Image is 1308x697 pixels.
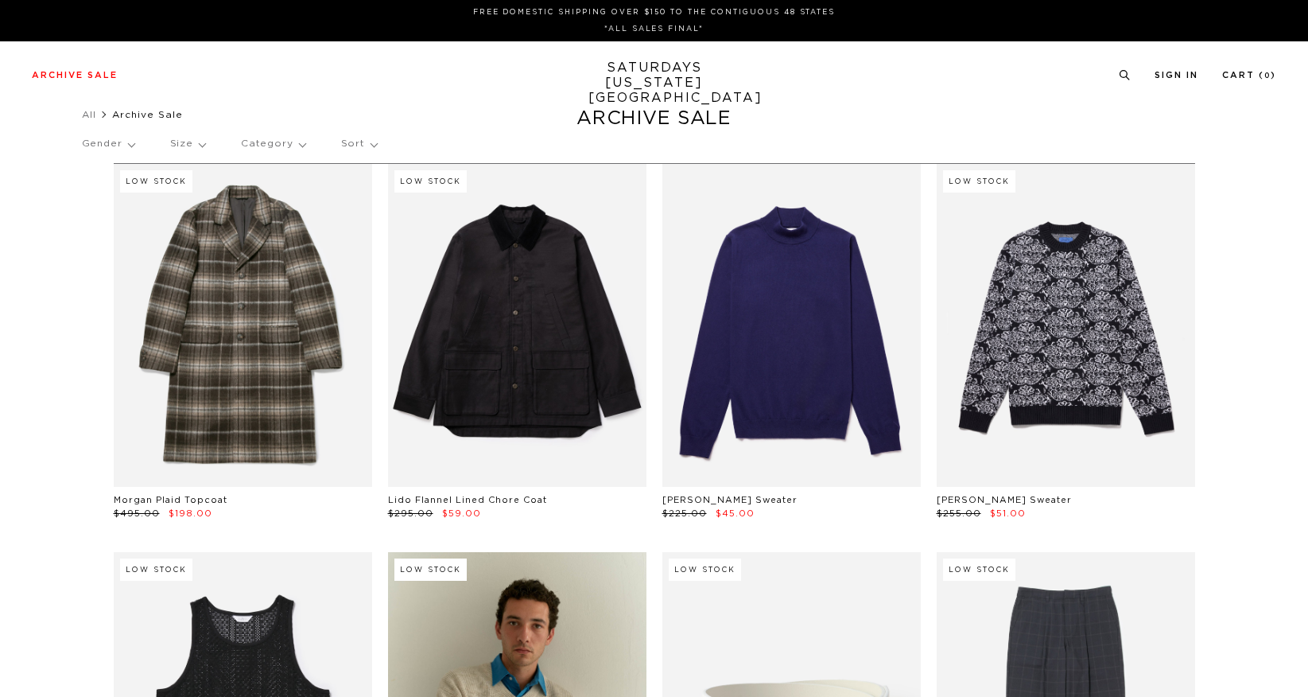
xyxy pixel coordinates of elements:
p: *ALL SALES FINAL* [38,23,1270,35]
a: SATURDAYS[US_STATE][GEOGRAPHIC_DATA] [588,60,720,106]
a: All [82,110,96,119]
span: $255.00 [937,509,981,518]
span: $59.00 [442,509,481,518]
div: Low Stock [943,170,1015,193]
p: Gender [82,126,134,162]
a: Archive Sale [32,71,118,80]
a: Cart (0) [1222,71,1276,80]
p: FREE DOMESTIC SHIPPING OVER $150 TO THE CONTIGUOUS 48 STATES [38,6,1270,18]
div: Low Stock [394,559,467,581]
div: Low Stock [120,559,192,581]
span: Archive Sale [112,110,183,119]
span: $295.00 [388,509,433,518]
span: $495.00 [114,509,160,518]
a: Lido Flannel Lined Chore Coat [388,496,547,504]
a: Sign In [1155,71,1198,80]
div: Low Stock [394,170,467,193]
span: $225.00 [662,509,707,518]
div: Low Stock [943,559,1015,581]
span: $51.00 [990,509,1026,518]
div: Low Stock [120,170,192,193]
span: $45.00 [716,509,755,518]
p: Size [170,126,205,162]
small: 0 [1264,72,1271,80]
p: Sort [341,126,377,162]
a: [PERSON_NAME] Sweater [662,496,798,504]
div: Low Stock [669,559,741,581]
span: $198.00 [169,509,212,518]
a: [PERSON_NAME] Sweater [937,496,1072,504]
a: Morgan Plaid Topcoat [114,496,227,504]
p: Category [241,126,305,162]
